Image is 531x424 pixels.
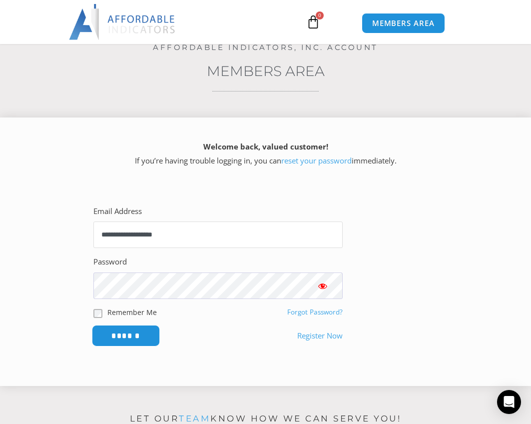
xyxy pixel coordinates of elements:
[291,7,335,36] a: 0
[179,413,210,423] a: team
[69,4,176,40] img: LogoAI | Affordable Indicators – NinjaTrader
[153,42,378,52] a: Affordable Indicators, Inc. Account
[362,13,445,33] a: MEMBERS AREA
[93,255,127,269] label: Password
[203,141,328,151] strong: Welcome back, valued customer!
[287,307,343,316] a: Forgot Password?
[303,272,343,299] button: Show password
[497,390,521,414] div: Open Intercom Messenger
[107,307,157,317] label: Remember Me
[93,204,142,218] label: Email Address
[281,155,352,165] a: reset your password
[207,62,325,79] a: Members Area
[372,19,435,27] span: MEMBERS AREA
[17,140,514,168] p: If you’re having trouble logging in, you can immediately.
[316,11,324,19] span: 0
[297,329,343,343] a: Register Now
